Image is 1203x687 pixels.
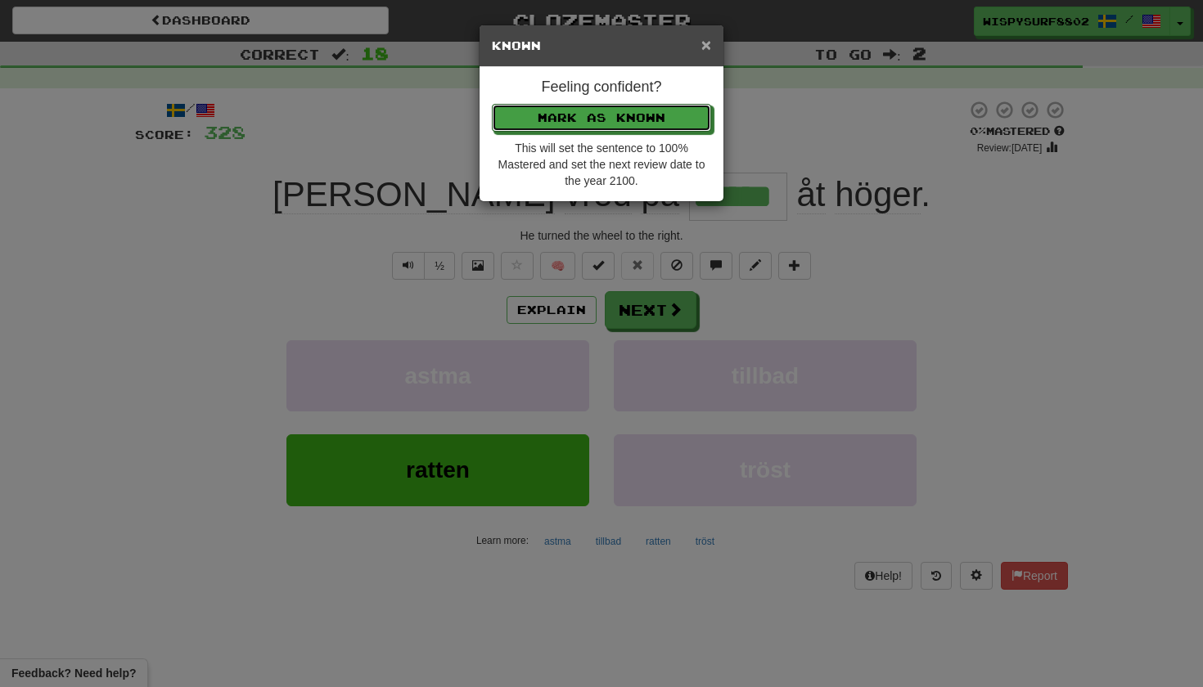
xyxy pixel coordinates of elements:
[492,79,711,96] h4: Feeling confident?
[492,140,711,189] div: This will set the sentence to 100% Mastered and set the next review date to the year 2100.
[492,104,711,132] button: Mark as Known
[701,35,711,54] span: ×
[492,38,711,54] h5: Known
[701,36,711,53] button: Close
